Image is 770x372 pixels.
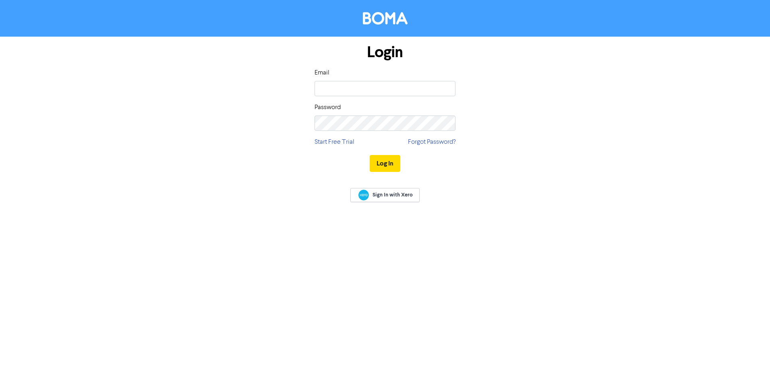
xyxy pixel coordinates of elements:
[373,191,413,198] span: Sign In with Xero
[315,103,341,112] label: Password
[315,43,455,62] h1: Login
[363,12,408,25] img: BOMA Logo
[730,333,770,372] iframe: Chat Widget
[358,190,369,200] img: Xero logo
[350,188,420,202] a: Sign In with Xero
[370,155,400,172] button: Log In
[315,68,329,78] label: Email
[315,137,354,147] a: Start Free Trial
[408,137,455,147] a: Forgot Password?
